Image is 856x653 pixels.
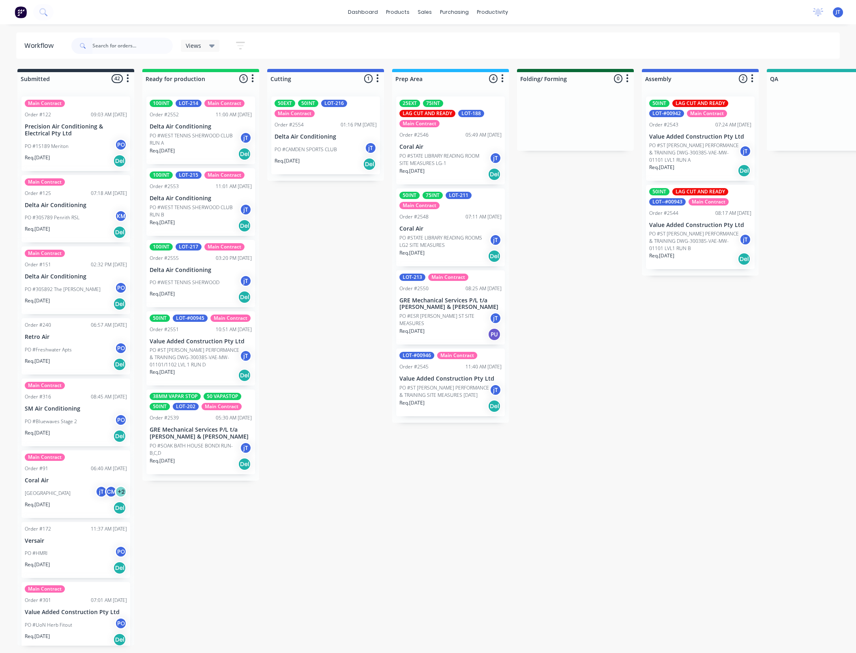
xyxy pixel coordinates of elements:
[275,133,377,140] p: Delta Air Conditioning
[91,597,127,604] div: 07:01 AM [DATE]
[488,168,501,181] div: Del
[25,190,51,197] div: Order #125
[21,96,130,171] div: Main ContractOrder #12209:03 AM [DATE]Precision Air Conditioning & Electrical Pty LtdPO #15189 Me...
[687,110,727,117] div: Main Contract
[25,154,50,161] p: Req. [DATE]
[240,350,252,362] div: jT
[739,233,751,246] div: jT
[649,100,669,107] div: 50INT
[672,100,728,107] div: LAG CUT AND READY
[240,132,252,144] div: jT
[150,219,175,226] p: Req. [DATE]
[489,234,502,246] div: jT
[715,121,751,128] div: 07:24 AM [DATE]
[115,282,127,294] div: PO
[399,143,502,150] p: Coral Air
[25,405,127,412] p: SM Air Conditioning
[382,6,414,18] div: products
[25,525,51,533] div: Order #172
[238,458,251,471] div: Del
[150,111,179,118] div: Order #2552
[21,379,130,446] div: Main ContractOrder #31608:45 AM [DATE]SM Air ConditioningPO #Bluewaves Stage 2POReq.[DATE]Del
[113,298,126,310] div: Del
[25,214,79,221] p: PO #305789 Penrith RSL
[649,133,751,140] p: Value Added Construction Pty Ltd
[150,123,252,130] p: Delta Air Conditioning
[458,110,484,117] div: LOT-188
[689,198,729,206] div: Main Contract
[321,100,347,107] div: LOT-216
[150,326,179,333] div: Order #2551
[150,442,240,457] p: PO #SOAK BATH HOUSE BONDI RUN- B,C,D
[473,6,512,18] div: productivity
[25,454,65,461] div: Main Contract
[150,347,240,368] p: PO #ST [PERSON_NAME] PERFORMANCE & TRAINING DWG-300385-VAE-MW-01101/1102 LVL 1 RUN D
[150,147,175,154] p: Req. [DATE]
[176,100,202,107] div: LOT-214
[21,175,130,243] div: Main ContractOrder #12507:18 AM [DATE]Delta Air ConditioningPO #305789 Penrith RSLKMReq.[DATE]Del
[240,442,252,454] div: jT
[649,210,678,217] div: Order #2544
[649,198,686,206] div: LOT--#00943
[210,315,251,322] div: Main Contract
[91,111,127,118] div: 09:03 AM [DATE]
[150,183,179,190] div: Order #2553
[25,250,65,257] div: Main Contract
[363,158,376,171] div: Del
[25,273,127,280] p: Delta Air Conditioning
[150,457,175,465] p: Req. [DATE]
[21,522,130,578] div: Order #17211:37 AM [DATE]VersairPO #HMRIPOReq.[DATE]Del
[21,582,130,650] div: Main ContractOrder #30107:01 AM [DATE]Value Added Construction Pty LtdPO #UoN Herb FitoutPOReq.[D...
[25,609,127,616] p: Value Added Construction Pty Ltd
[204,171,245,179] div: Main Contract
[216,326,252,333] div: 10:51 AM [DATE]
[91,190,127,197] div: 07:18 AM [DATE]
[25,501,50,508] p: Req. [DATE]
[95,486,107,498] div: jT
[414,6,436,18] div: sales
[150,171,173,179] div: 100INT
[25,261,51,268] div: Order #151
[399,213,429,221] div: Order #2548
[396,270,505,345] div: LOT-213Main ContractOrder #255008:25 AM [DATE]GRE Mechanical Services P/L t/a [PERSON_NAME] & [PE...
[399,285,429,292] div: Order #2550
[91,321,127,329] div: 06:57 AM [DATE]
[25,597,51,604] div: Order #301
[739,145,751,157] div: jT
[423,100,443,107] div: 75INT
[396,349,505,416] div: LOT-#00946Main ContractOrder #254511:40 AM [DATE]Value Added Construction Pty LtdPO #ST [PERSON_N...
[649,121,678,128] div: Order #2543
[466,213,502,221] div: 07:11 AM [DATE]
[25,111,51,118] div: Order #122
[173,315,208,322] div: LOT-#00945
[672,188,728,195] div: LAG CUT AND READY
[150,393,201,400] div: 38MM VAPAR STOP
[488,328,501,341] div: PU
[115,546,127,558] div: PO
[489,152,502,164] div: jT
[150,100,173,107] div: 100INT
[25,358,50,365] p: Req. [DATE]
[150,243,173,250] div: 100INT
[25,633,50,640] p: Req. [DATE]
[399,120,440,127] div: Main Contract
[399,192,420,199] div: 50INT
[649,230,739,252] p: PO #ST [PERSON_NAME] PERFORMANCE & TRAINING DWG-300385-VAE-MW-01101 LVL1 RUN B
[649,188,669,195] div: 50INT
[466,363,502,370] div: 11:40 AM [DATE]
[15,6,27,18] img: Factory
[488,250,501,263] div: Del
[115,617,127,629] div: PO
[238,219,251,232] div: Del
[115,210,127,222] div: KM
[216,111,252,118] div: 11:00 AM [DATE]
[399,249,425,257] p: Req. [DATE]
[25,550,47,557] p: PO #HMRI
[202,403,242,410] div: Main Contract
[275,110,315,117] div: Main Contract
[238,369,251,382] div: Del
[399,328,425,335] p: Req. [DATE]
[21,318,130,375] div: Order #24006:57 AM [DATE]Retro AirPO #Freshwater AptsPOReq.[DATE]Del
[115,414,127,426] div: PO
[204,100,245,107] div: Main Contract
